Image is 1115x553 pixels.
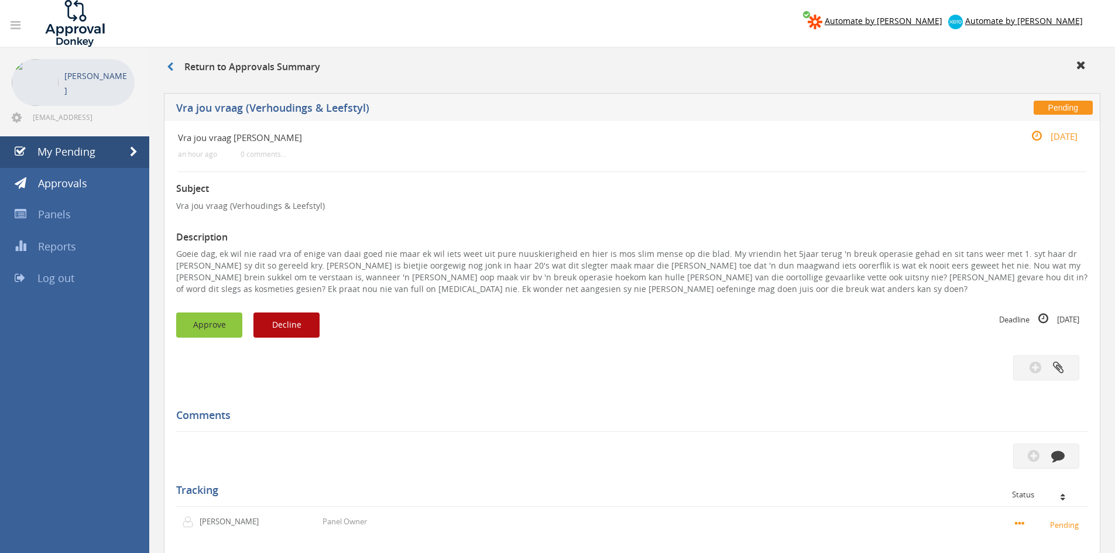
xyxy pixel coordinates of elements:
h4: Vra jou vraag [PERSON_NAME] [178,133,935,143]
p: [PERSON_NAME] [200,516,267,527]
span: Panels [38,207,71,221]
img: user-icon.png [182,516,200,528]
img: zapier-logomark.png [808,15,822,29]
h5: Comments [176,410,1079,421]
span: Log out [37,271,74,285]
h5: Vra jou vraag (Verhoudings & Leefstyl) [176,102,816,117]
span: Pending [1034,101,1093,115]
img: xero-logo.png [948,15,963,29]
small: an hour ago [178,150,217,159]
span: My Pending [37,145,95,159]
small: Deadline [DATE] [999,312,1079,325]
span: [EMAIL_ADDRESS][DOMAIN_NAME] [33,112,132,122]
button: Decline [253,312,320,338]
h3: Description [176,232,1088,243]
p: Goeie dag, ek wil nie raad vra of enige van daai goed nie maar ek wil iets weet uit pure nuuskier... [176,248,1088,295]
div: Status [1012,490,1079,499]
span: Automate by [PERSON_NAME] [825,15,942,26]
button: Approve [176,312,242,338]
span: Automate by [PERSON_NAME] [965,15,1083,26]
h3: Subject [176,184,1088,194]
span: Approvals [38,176,87,190]
span: Reports [38,239,76,253]
p: Panel Owner [323,516,367,527]
p: [PERSON_NAME] [64,68,129,98]
small: Pending [1015,518,1082,531]
small: [DATE] [1019,130,1078,143]
h3: Return to Approvals Summary [167,62,320,73]
h5: Tracking [176,485,1079,496]
small: 0 comments... [241,150,286,159]
p: Vra jou vraag (Verhoudings & Leefstyl) [176,200,1088,212]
